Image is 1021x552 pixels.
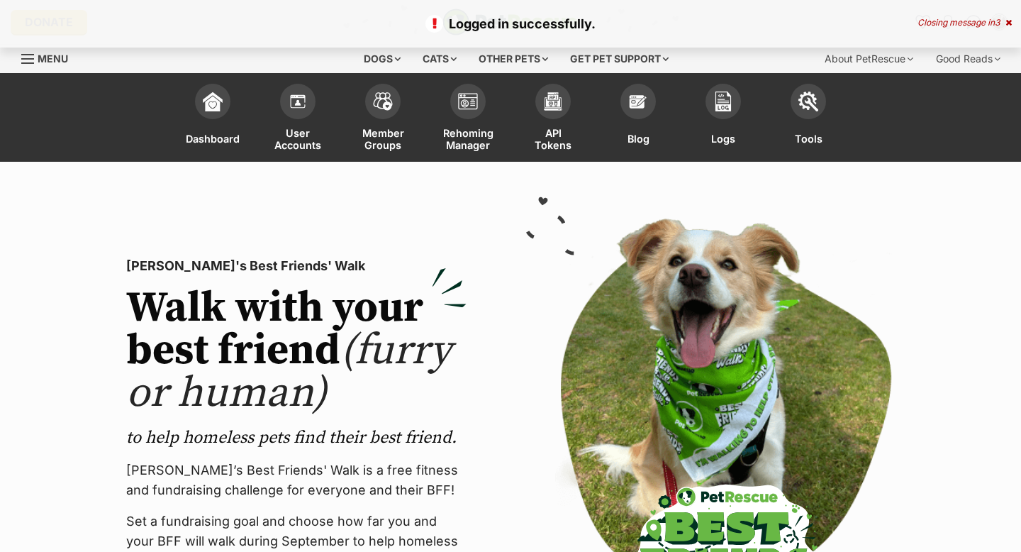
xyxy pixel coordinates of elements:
img: members-icon-d6bcda0bfb97e5ba05b48644448dc2971f67d37433e5abca221da40c41542bd5.svg [288,92,308,111]
span: Rehoming Manager [443,126,493,151]
span: (furry or human) [126,324,452,420]
span: Member Groups [358,126,408,151]
span: User Accounts [273,126,323,151]
a: API Tokens [510,77,596,162]
img: logs-icon-5bf4c29380941ae54b88474b1138927238aebebbc450bc62c8517511492d5a22.svg [713,92,733,111]
img: team-members-icon-5396bd8760b3fe7c0b43da4ab00e1e3bb1a5d9ba89233759b79545d2d3fc5d0d.svg [373,92,393,111]
div: About PetRescue [815,45,923,73]
a: Tools [766,77,851,162]
span: Logs [711,126,735,151]
p: [PERSON_NAME]'s Best Friends' Walk [126,256,467,276]
div: Good Reads [926,45,1010,73]
a: Member Groups [340,77,425,162]
div: Other pets [469,45,558,73]
img: api-icon-849e3a9e6f871e3acf1f60245d25b4cd0aad652aa5f5372336901a6a67317bd8.svg [543,92,563,111]
p: [PERSON_NAME]’s Best Friends' Walk is a free fitness and fundraising challenge for everyone and t... [126,460,467,500]
a: Dashboard [170,77,255,162]
a: User Accounts [255,77,340,162]
span: Blog [627,126,649,151]
div: Get pet support [560,45,679,73]
span: Tools [795,126,822,151]
span: Menu [38,53,68,65]
a: Menu [21,45,78,70]
img: dashboard-icon-eb2f2d2d3e046f16d808141f083e7271f6b2e854fb5c12c21221c1fb7104beca.svg [203,92,223,111]
a: Rehoming Manager [425,77,510,162]
p: to help homeless pets find their best friend. [126,426,467,449]
img: tools-icon-677f8b7d46040df57c17cb185196fc8e01b2b03676c49af7ba82c462532e62ee.svg [798,92,818,111]
a: Logs [681,77,766,162]
img: blogs-icon-e71fceff818bbaa76155c998696f2ea9b8fc06abc828b24f45ee82a475c2fd99.svg [628,92,648,111]
h2: Walk with your best friend [126,287,467,415]
a: Blog [596,77,681,162]
div: Dogs [354,45,411,73]
img: group-profile-icon-3fa3cf56718a62981997c0bc7e787c4b2cf8bcc04b72c1350f741eb67cf2f40e.svg [458,93,478,110]
span: Dashboard [186,126,240,151]
div: Cats [413,45,467,73]
span: API Tokens [528,126,578,151]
